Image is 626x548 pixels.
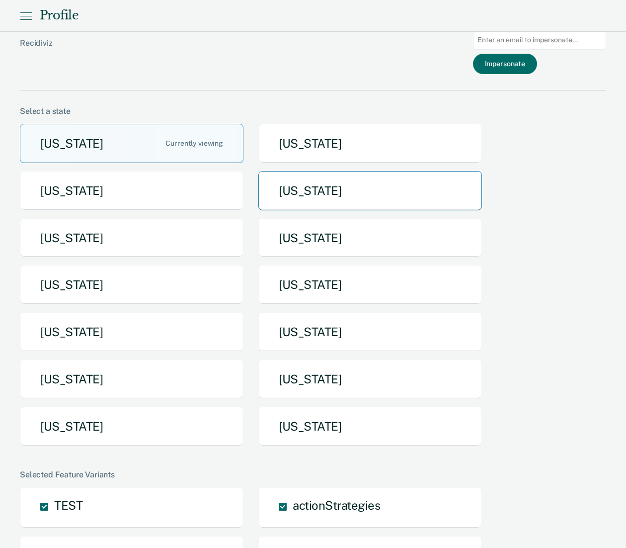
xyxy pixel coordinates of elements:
[20,218,243,258] button: [US_STATE]
[54,498,82,512] span: TEST
[258,265,482,304] button: [US_STATE]
[258,312,482,352] button: [US_STATE]
[20,312,243,352] button: [US_STATE]
[473,54,537,74] button: Impersonate
[20,407,243,446] button: [US_STATE]
[40,8,78,23] div: Profile
[20,124,243,163] button: [US_STATE]
[473,30,606,50] input: Enter an email to impersonate...
[20,470,606,479] div: Selected Feature Variants
[258,171,482,210] button: [US_STATE]
[258,407,482,446] button: [US_STATE]
[258,124,482,163] button: [US_STATE]
[20,360,243,399] button: [US_STATE]
[20,38,364,64] div: Recidiviz
[20,106,606,116] div: Select a state
[258,360,482,399] button: [US_STATE]
[293,498,380,512] span: actionStrategies
[20,171,243,210] button: [US_STATE]
[20,265,243,304] button: [US_STATE]
[258,218,482,258] button: [US_STATE]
